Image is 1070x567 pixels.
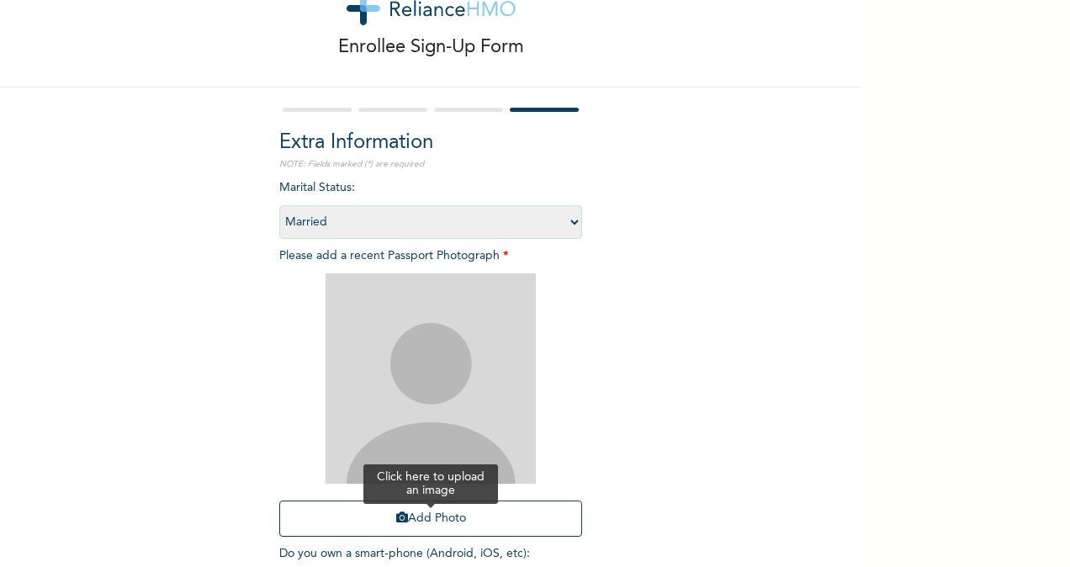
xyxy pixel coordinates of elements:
h2: Extra Information [279,128,582,158]
button: Add Photo [279,501,582,537]
span: Marital Status : [279,182,582,228]
span: Please add a recent Passport Photograph [279,250,582,545]
p: Enrollee Sign-Up Form [338,34,524,61]
p: NOTE: Fields marked (*) are required [279,158,582,171]
img: Crop [326,273,536,484]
